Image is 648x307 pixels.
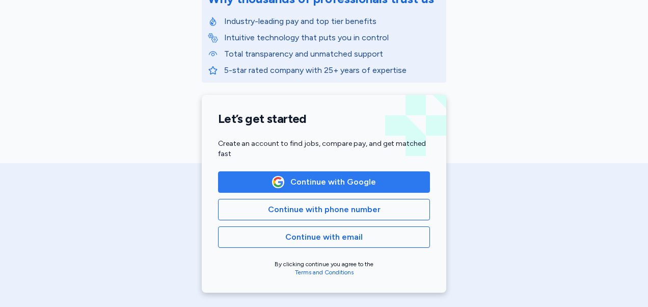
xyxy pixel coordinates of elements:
[285,231,363,243] span: Continue with email
[268,203,381,216] span: Continue with phone number
[224,64,440,76] p: 5-star rated company with 25+ years of expertise
[224,32,440,44] p: Intuitive technology that puts you in control
[224,48,440,60] p: Total transparency and unmatched support
[273,176,284,188] img: Google Logo
[290,176,376,188] span: Continue with Google
[218,171,430,193] button: Google LogoContinue with Google
[224,15,440,28] p: Industry-leading pay and top tier benefits
[295,269,354,276] a: Terms and Conditions
[218,199,430,220] button: Continue with phone number
[218,260,430,276] div: By clicking continue you agree to the
[218,139,430,159] div: Create an account to find jobs, compare pay, and get matched fast
[218,111,430,126] h1: Let’s get started
[218,226,430,248] button: Continue with email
